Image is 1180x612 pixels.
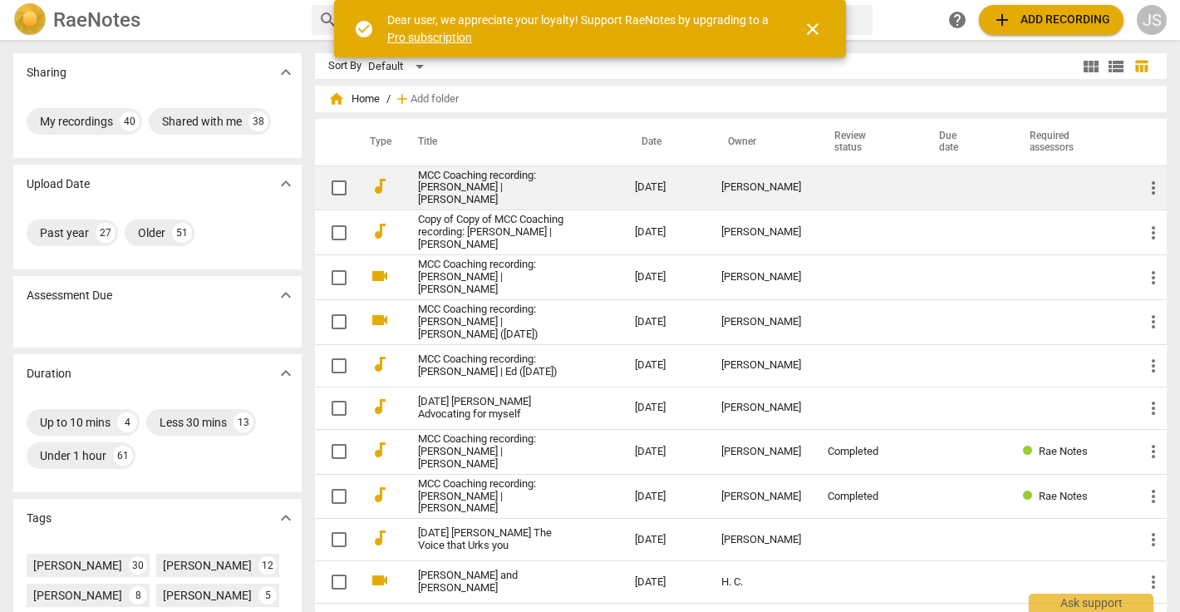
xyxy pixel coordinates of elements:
[27,510,52,527] p: Tags
[163,587,252,604] div: [PERSON_NAME]
[418,170,575,207] a: MCC Coaching recording: [PERSON_NAME] | [PERSON_NAME]
[1079,54,1104,79] button: Tile view
[992,10,1012,30] span: add
[129,586,147,605] div: 8
[418,478,575,516] a: MCC Coaching recording: [PERSON_NAME] | [PERSON_NAME]
[40,447,106,464] div: Under 1 hour
[370,397,390,417] span: audiotrack
[386,93,391,106] span: /
[370,440,390,460] span: audiotrack
[387,12,773,46] div: Dear user, we appreciate your loyalty! Support RaeNotes by upgrading to a
[622,255,708,300] td: [DATE]
[418,527,575,552] a: [DATE] [PERSON_NAME] The Voice that Urks you
[721,271,801,284] div: [PERSON_NAME]
[248,111,268,131] div: 38
[328,60,361,72] div: Sort By
[370,266,390,286] span: videocam
[411,93,459,106] span: Add folder
[721,226,801,239] div: [PERSON_NAME]
[793,9,833,49] button: Close
[387,31,472,44] a: Pro subscription
[828,446,906,458] div: Completed
[1143,572,1163,592] span: more_vert
[1143,312,1163,332] span: more_vert
[418,304,575,341] a: MCC Coaching recording: [PERSON_NAME] | [PERSON_NAME] ([DATE])
[622,387,708,429] td: [DATE]
[1137,5,1167,35] div: JS
[370,354,390,374] span: audiotrack
[160,414,227,431] div: Less 30 mins
[721,534,801,546] div: [PERSON_NAME]
[1143,442,1163,461] span: more_vert
[622,474,708,519] td: [DATE]
[276,508,296,528] span: expand_more
[1029,594,1153,612] div: Ask support
[622,119,708,165] th: Date
[27,175,90,193] p: Upload Date
[273,506,298,531] button: Show more
[273,60,298,85] button: Show more
[120,111,140,131] div: 40
[1106,57,1126,76] span: view_list
[370,176,390,196] span: audiotrack
[370,528,390,548] span: audiotrack
[418,433,575,471] a: MCC Coaching recording: [PERSON_NAME] | [PERSON_NAME]
[40,113,113,130] div: My recordings
[721,402,801,414] div: [PERSON_NAME]
[96,223,116,243] div: 27
[1143,356,1163,376] span: more_vert
[234,412,253,432] div: 13
[273,361,298,386] button: Show more
[828,491,906,503] div: Completed
[370,485,390,505] span: audiotrack
[328,91,345,107] span: home
[276,62,296,82] span: expand_more
[40,225,89,241] div: Past year
[622,429,708,474] td: [DATE]
[370,570,390,590] span: videocam
[721,446,801,458] div: [PERSON_NAME]
[276,285,296,305] span: expand_more
[162,113,242,130] div: Shared with me
[33,557,122,574] div: [PERSON_NAME]
[418,353,575,378] a: MCC Coaching recording: [PERSON_NAME] | Ed ([DATE])
[1143,223,1163,243] span: more_vert
[622,344,708,387] td: [DATE]
[258,556,277,575] div: 12
[622,299,708,344] td: [DATE]
[1143,268,1163,288] span: more_vert
[1143,486,1163,506] span: more_vert
[803,19,823,39] span: close
[1039,490,1088,502] span: Rae Notes
[13,3,298,37] a: LogoRaeNotes
[273,283,298,308] button: Show more
[622,210,708,255] td: [DATE]
[276,174,296,194] span: expand_more
[622,165,708,210] td: [DATE]
[328,91,380,107] span: Home
[721,491,801,503] div: [PERSON_NAME]
[721,576,801,589] div: H. C.
[814,119,919,165] th: Review status
[1133,58,1149,74] span: table_chart
[1128,54,1153,79] button: Table view
[418,259,575,296] a: MCC Coaching recording: [PERSON_NAME] | [PERSON_NAME]
[418,214,575,251] a: Copy of Copy of MCC Coaching recording: [PERSON_NAME] | [PERSON_NAME]
[172,223,192,243] div: 51
[979,5,1123,35] button: Upload
[992,10,1110,30] span: Add recording
[273,171,298,196] button: Show more
[13,3,47,37] img: Logo
[947,10,967,30] span: help
[1143,398,1163,418] span: more_vert
[1143,530,1163,550] span: more_vert
[1143,178,1163,198] span: more_vert
[1023,490,1039,502] span: Review status: completed
[276,363,296,383] span: expand_more
[1039,445,1088,457] span: Rae Notes
[258,586,277,605] div: 5
[318,10,338,30] span: search
[356,119,398,165] th: Type
[721,181,801,194] div: [PERSON_NAME]
[1104,54,1128,79] button: List view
